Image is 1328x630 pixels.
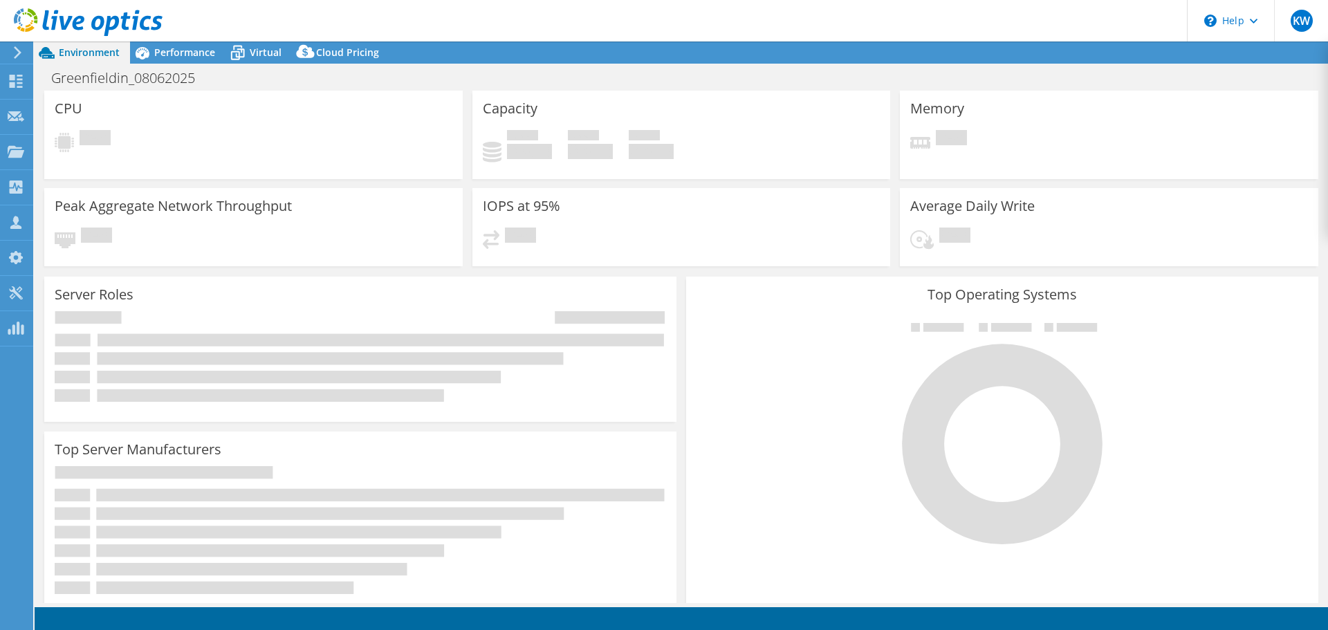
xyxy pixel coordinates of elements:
h3: Peak Aggregate Network Throughput [55,198,292,214]
h3: Memory [910,101,964,116]
h1: Greenfieldin_08062025 [45,71,216,86]
span: Virtual [250,46,282,59]
span: Performance [154,46,215,59]
span: Pending [505,228,536,246]
span: Free [568,130,599,144]
span: Environment [59,46,120,59]
h3: Top Server Manufacturers [55,442,221,457]
h4: 0 GiB [629,144,674,159]
h3: Capacity [483,101,537,116]
h3: IOPS at 95% [483,198,560,214]
h3: Top Operating Systems [697,287,1308,302]
h4: 0 GiB [568,144,613,159]
span: Total [629,130,660,144]
h3: Server Roles [55,287,133,302]
svg: \n [1204,15,1217,27]
h4: 0 GiB [507,144,552,159]
span: Pending [939,228,970,246]
span: Pending [80,130,111,149]
span: Pending [936,130,967,149]
span: Used [507,130,538,144]
h3: CPU [55,101,82,116]
span: KW [1291,10,1313,32]
span: Pending [81,228,112,246]
span: Cloud Pricing [316,46,379,59]
h3: Average Daily Write [910,198,1035,214]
